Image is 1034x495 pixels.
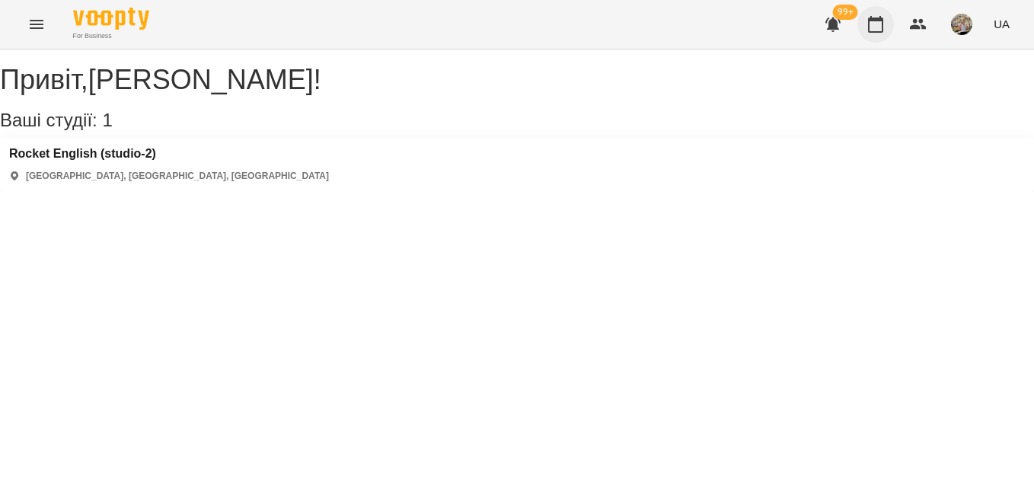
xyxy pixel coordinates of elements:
[102,110,112,130] span: 1
[9,147,329,161] a: Rocket English (studio-2)
[951,14,972,35] img: 3b46f58bed39ef2acf68cc3a2c968150.jpeg
[833,5,858,20] span: 99+
[988,10,1016,38] button: UA
[18,6,55,43] button: Menu
[73,31,149,41] span: For Business
[73,8,149,30] img: Voopty Logo
[994,16,1010,32] span: UA
[26,170,329,183] p: [GEOGRAPHIC_DATA], [GEOGRAPHIC_DATA], [GEOGRAPHIC_DATA]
